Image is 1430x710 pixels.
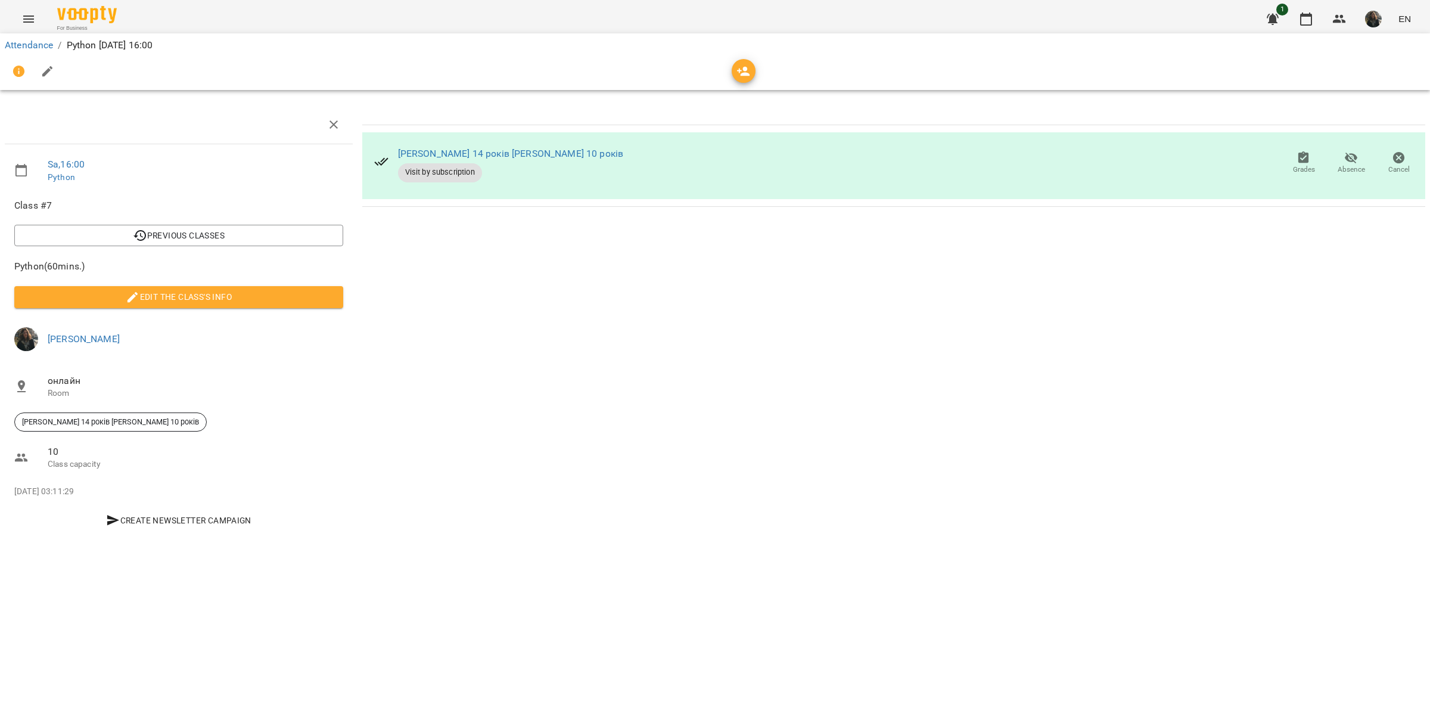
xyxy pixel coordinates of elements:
[14,327,38,351] img: 33f9a82ed513007d0552af73e02aac8a.jpg
[48,458,343,470] p: Class capacity
[24,228,334,243] span: Previous Classes
[48,445,343,459] span: 10
[398,167,482,178] span: Visit by subscription
[1398,13,1411,25] span: EN
[14,259,343,274] span: Python ( 60 mins. )
[58,38,61,52] li: /
[1280,147,1328,180] button: Grades
[5,39,53,51] a: Attendance
[14,5,43,33] button: Menu
[14,510,343,531] button: Create Newsletter Campaign
[48,159,85,170] a: Sa , 16:00
[5,38,1425,52] nav: breadcrumb
[1388,165,1410,175] span: Cancel
[398,148,624,159] a: [PERSON_NAME] 14 років [PERSON_NAME] 10 років
[1394,8,1416,30] button: EN
[1338,165,1365,175] span: Absence
[48,374,343,388] span: онлайн
[57,6,117,23] img: Voopty Logo
[14,286,343,308] button: Edit the class's Info
[48,333,120,345] a: [PERSON_NAME]
[15,417,206,427] span: [PERSON_NAME] 14 років [PERSON_NAME] 10 років
[48,387,343,399] p: Room
[14,486,343,498] p: [DATE] 03:11:29
[14,413,207,432] div: [PERSON_NAME] 14 років [PERSON_NAME] 10 років
[67,38,153,52] p: Python [DATE] 16:00
[57,24,117,32] span: For Business
[1276,4,1288,15] span: 1
[14,225,343,246] button: Previous Classes
[1328,147,1375,180] button: Absence
[48,172,75,182] a: Python
[14,199,343,213] span: Class #7
[1365,11,1382,27] img: 33f9a82ed513007d0552af73e02aac8a.jpg
[1375,147,1423,180] button: Cancel
[1293,165,1315,175] span: Grades
[19,513,338,528] span: Create Newsletter Campaign
[24,290,334,304] span: Edit the class's Info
